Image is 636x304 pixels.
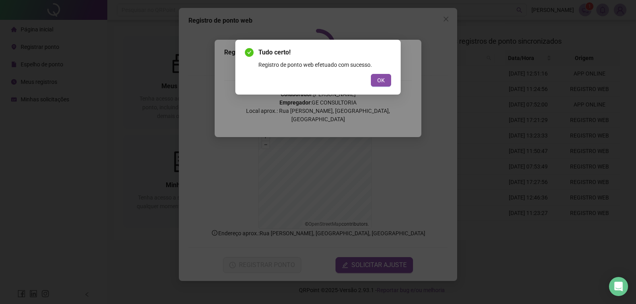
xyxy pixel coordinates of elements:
button: OK [371,74,391,87]
span: Tudo certo! [258,48,391,57]
span: check-circle [245,48,254,57]
span: OK [377,76,385,85]
div: Registro de ponto web efetuado com sucesso. [258,60,391,69]
div: Open Intercom Messenger [609,277,628,296]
